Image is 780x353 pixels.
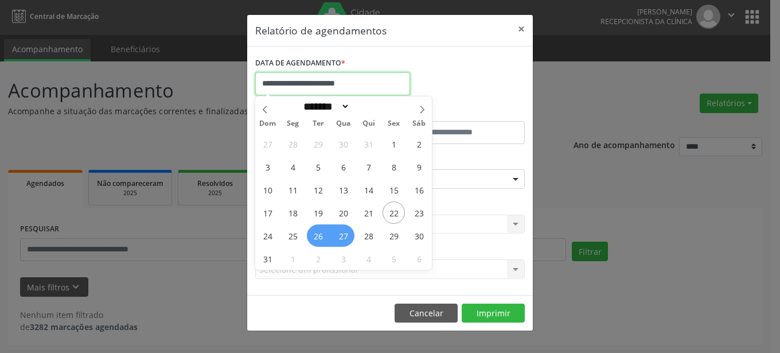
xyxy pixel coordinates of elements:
[383,133,405,155] span: Agosto 1, 2025
[383,201,405,224] span: Agosto 22, 2025
[407,120,432,127] span: Sáb
[256,133,279,155] span: Julho 27, 2025
[357,247,380,270] span: Setembro 4, 2025
[408,224,430,247] span: Agosto 30, 2025
[408,156,430,178] span: Agosto 9, 2025
[307,133,329,155] span: Julho 29, 2025
[280,120,306,127] span: Seg
[282,179,304,201] span: Agosto 11, 2025
[332,179,354,201] span: Agosto 13, 2025
[255,55,345,72] label: DATA DE AGENDAMENTO
[255,23,387,38] h5: Relatório de agendamentos
[462,304,525,323] button: Imprimir
[307,179,329,201] span: Agosto 12, 2025
[282,224,304,247] span: Agosto 25, 2025
[306,120,331,127] span: Ter
[282,201,304,224] span: Agosto 18, 2025
[357,179,380,201] span: Agosto 14, 2025
[383,156,405,178] span: Agosto 8, 2025
[332,133,354,155] span: Julho 30, 2025
[408,179,430,201] span: Agosto 16, 2025
[332,156,354,178] span: Agosto 6, 2025
[381,120,407,127] span: Sex
[332,224,354,247] span: Agosto 27, 2025
[256,156,279,178] span: Agosto 3, 2025
[350,100,388,113] input: Year
[332,201,354,224] span: Agosto 20, 2025
[255,120,280,127] span: Dom
[307,201,329,224] span: Agosto 19, 2025
[383,224,405,247] span: Agosto 29, 2025
[383,179,405,201] span: Agosto 15, 2025
[393,103,525,121] label: ATÉ
[408,201,430,224] span: Agosto 23, 2025
[256,201,279,224] span: Agosto 17, 2025
[282,247,304,270] span: Setembro 1, 2025
[282,156,304,178] span: Agosto 4, 2025
[408,247,430,270] span: Setembro 6, 2025
[307,247,329,270] span: Setembro 2, 2025
[256,247,279,270] span: Agosto 31, 2025
[256,179,279,201] span: Agosto 10, 2025
[510,15,533,43] button: Close
[356,120,381,127] span: Qui
[331,120,356,127] span: Qua
[395,304,458,323] button: Cancelar
[307,224,329,247] span: Agosto 26, 2025
[299,100,350,113] select: Month
[383,247,405,270] span: Setembro 5, 2025
[332,247,354,270] span: Setembro 3, 2025
[357,201,380,224] span: Agosto 21, 2025
[357,156,380,178] span: Agosto 7, 2025
[282,133,304,155] span: Julho 28, 2025
[307,156,329,178] span: Agosto 5, 2025
[357,224,380,247] span: Agosto 28, 2025
[408,133,430,155] span: Agosto 2, 2025
[357,133,380,155] span: Julho 31, 2025
[256,224,279,247] span: Agosto 24, 2025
